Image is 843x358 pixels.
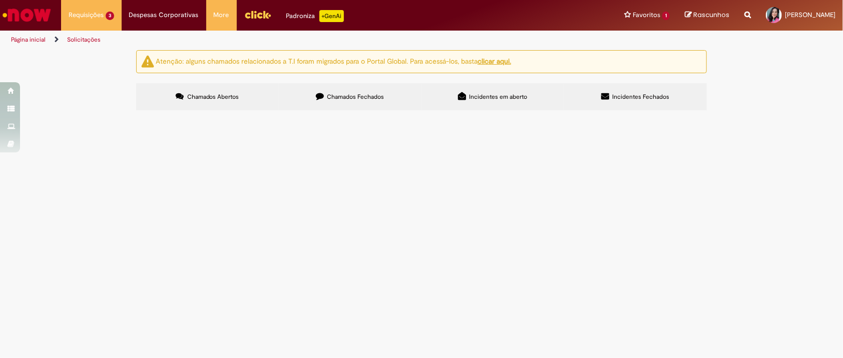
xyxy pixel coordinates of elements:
[327,93,384,101] span: Chamados Fechados
[106,12,114,20] span: 3
[187,93,239,101] span: Chamados Abertos
[470,93,528,101] span: Incidentes em aberto
[244,7,271,22] img: click_logo_yellow_360x200.png
[156,57,511,66] ng-bind-html: Atenção: alguns chamados relacionados a T.I foram migrados para o Portal Global. Para acessá-los,...
[685,11,729,20] a: Rascunhos
[785,11,835,19] span: [PERSON_NAME]
[693,10,729,20] span: Rascunhos
[286,10,344,22] div: Padroniza
[214,10,229,20] span: More
[1,5,53,25] img: ServiceNow
[69,10,104,20] span: Requisições
[8,31,555,49] ul: Trilhas de página
[11,36,46,44] a: Página inicial
[67,36,101,44] a: Solicitações
[319,10,344,22] p: +GenAi
[633,10,660,20] span: Favoritos
[129,10,199,20] span: Despesas Corporativas
[662,12,670,20] span: 1
[613,93,670,101] span: Incidentes Fechados
[478,57,511,66] a: clicar aqui.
